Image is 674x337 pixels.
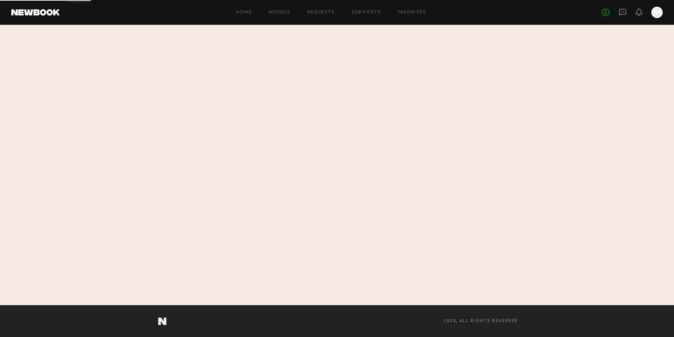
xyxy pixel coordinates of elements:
[352,10,381,15] a: Job Posts
[308,10,335,15] a: Requests
[444,319,518,324] span: 2025, all rights reserved
[651,7,663,18] a: M
[269,10,290,15] a: Models
[236,10,252,15] a: Home
[398,10,426,15] a: Favorites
